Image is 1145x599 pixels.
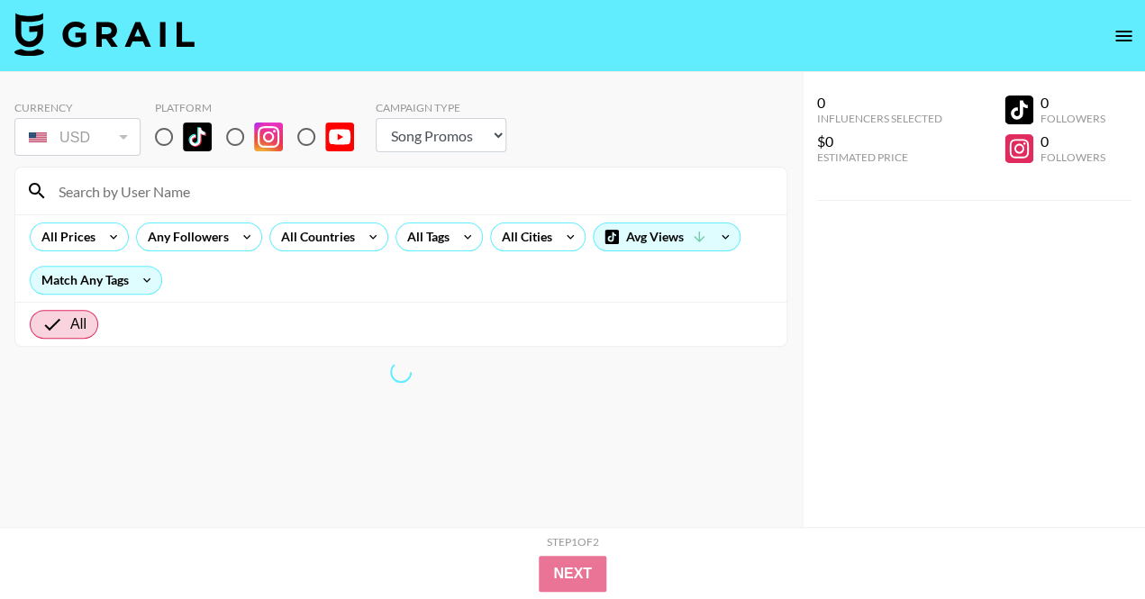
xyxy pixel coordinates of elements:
span: Refreshing lists, bookers, clients, countries, tags, cities, talent, talent... [389,360,413,384]
div: Followers [1040,150,1105,164]
div: Step 1 of 2 [547,535,599,549]
div: Currency [14,101,141,114]
div: 0 [817,94,942,112]
div: Any Followers [137,223,232,250]
div: Campaign Type [376,101,506,114]
img: YouTube [325,123,354,151]
div: 0 [1040,94,1105,112]
div: All Prices [31,223,99,250]
div: Estimated Price [817,150,942,164]
div: All Tags [396,223,453,250]
div: 0 [1040,132,1105,150]
div: $0 [817,132,942,150]
span: All [70,313,86,335]
div: Match Any Tags [31,267,161,294]
img: Grail Talent [14,13,195,56]
div: Avg Views [594,223,740,250]
input: Search by User Name [48,177,776,205]
div: All Countries [270,223,359,250]
img: TikTok [183,123,212,151]
button: open drawer [1105,18,1141,54]
div: Followers [1040,112,1105,125]
div: Influencers Selected [817,112,942,125]
iframe: Drift Widget Chat Controller [1055,509,1123,577]
div: Currency is locked to USD [14,114,141,159]
div: USD [18,122,137,153]
img: Instagram [254,123,283,151]
div: All Cities [491,223,556,250]
div: Platform [155,101,368,114]
button: Next [539,556,606,592]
